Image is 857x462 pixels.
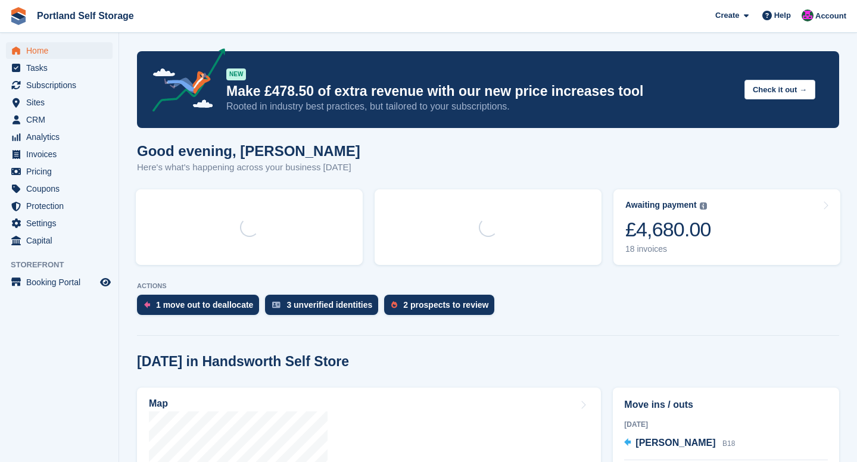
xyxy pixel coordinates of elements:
[226,100,735,113] p: Rooted in industry best practices, but tailored to your subscriptions.
[26,111,98,128] span: CRM
[26,198,98,214] span: Protection
[226,83,735,100] p: Make £478.50 of extra revenue with our new price increases tool
[6,94,113,111] a: menu
[142,48,226,116] img: price-adjustments-announcement-icon-8257ccfd72463d97f412b2fc003d46551f7dbcb40ab6d574587a9cd5c0d94...
[26,274,98,291] span: Booking Portal
[137,161,360,174] p: Here's what's happening across your business [DATE]
[722,439,735,448] span: B18
[624,419,828,430] div: [DATE]
[32,6,139,26] a: Portland Self Storage
[26,146,98,163] span: Invoices
[6,198,113,214] a: menu
[613,189,840,265] a: Awaiting payment £4,680.00 18 invoices
[391,301,397,308] img: prospect-51fa495bee0391a8d652442698ab0144808aea92771e9ea1ae160a38d050c398.svg
[26,180,98,197] span: Coupons
[265,295,384,321] a: 3 unverified identities
[149,398,168,409] h2: Map
[6,163,113,180] a: menu
[6,146,113,163] a: menu
[802,10,814,21] img: David Baker
[98,275,113,289] a: Preview store
[26,163,98,180] span: Pricing
[6,42,113,59] a: menu
[815,10,846,22] span: Account
[625,200,697,210] div: Awaiting payment
[635,438,715,448] span: [PERSON_NAME]
[26,215,98,232] span: Settings
[144,301,150,308] img: move_outs_to_deallocate_icon-f764333ba52eb49d3ac5e1228854f67142a1ed5810a6f6cc68b1a99e826820c5.svg
[6,111,113,128] a: menu
[26,77,98,93] span: Subscriptions
[6,77,113,93] a: menu
[137,143,360,159] h1: Good evening, [PERSON_NAME]
[6,232,113,249] a: menu
[26,129,98,145] span: Analytics
[272,301,281,308] img: verify_identity-adf6edd0f0f0b5bbfe63781bf79b02c33cf7c696d77639b501bdc392416b5a36.svg
[700,202,707,210] img: icon-info-grey-7440780725fd019a000dd9b08b2336e03edf1995a4989e88bcd33f0948082b44.svg
[403,300,488,310] div: 2 prospects to review
[774,10,791,21] span: Help
[624,398,828,412] h2: Move ins / outs
[156,300,253,310] div: 1 move out to deallocate
[137,354,349,370] h2: [DATE] in Handsworth Self Store
[625,217,711,242] div: £4,680.00
[26,232,98,249] span: Capital
[624,436,735,451] a: [PERSON_NAME] B18
[26,94,98,111] span: Sites
[6,129,113,145] a: menu
[625,244,711,254] div: 18 invoices
[226,68,246,80] div: NEW
[137,295,265,321] a: 1 move out to deallocate
[26,42,98,59] span: Home
[6,60,113,76] a: menu
[6,274,113,291] a: menu
[6,215,113,232] a: menu
[744,80,815,99] button: Check it out →
[10,7,27,25] img: stora-icon-8386f47178a22dfd0bd8f6a31ec36ba5ce8667c1dd55bd0f319d3a0aa187defe.svg
[26,60,98,76] span: Tasks
[137,282,839,290] p: ACTIONS
[286,300,372,310] div: 3 unverified identities
[715,10,739,21] span: Create
[384,295,500,321] a: 2 prospects to review
[6,180,113,197] a: menu
[11,259,119,271] span: Storefront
